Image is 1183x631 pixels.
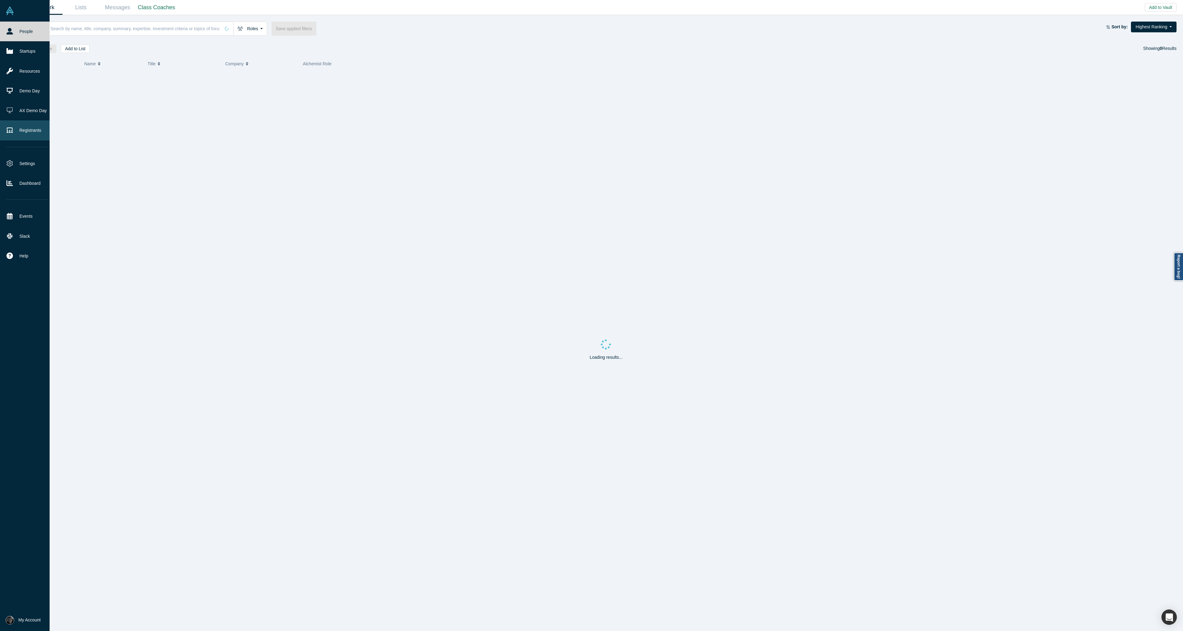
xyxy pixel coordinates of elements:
button: Company [225,57,296,70]
span: Company [225,57,244,70]
p: Loading results... [590,354,623,361]
strong: Sort by: [1112,24,1128,29]
button: Add to Vault [1145,3,1177,12]
div: Showing [1143,44,1177,53]
input: Search by name, title, company, summary, expertise, investment criteria or topics of focus [50,21,220,36]
span: Name [84,57,96,70]
a: Messages [99,0,136,15]
a: Lists [63,0,99,15]
button: Save applied filters [271,22,316,36]
span: Title [148,57,156,70]
button: Highest Ranking [1131,22,1177,32]
span: Help [19,253,28,259]
img: Rami Chousein's Account [6,616,14,625]
span: Alchemist Role [303,61,331,66]
button: Roles [233,22,267,36]
button: Name [84,57,141,70]
span: Results [1160,46,1177,51]
button: Title [148,57,219,70]
button: My Account [6,616,41,625]
button: Add to List [61,44,90,53]
span: My Account [18,617,41,623]
a: Report a bug! [1174,253,1183,281]
a: Class Coaches [136,0,177,15]
img: Alchemist Vault Logo [6,6,14,15]
strong: 0 [1160,46,1162,51]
